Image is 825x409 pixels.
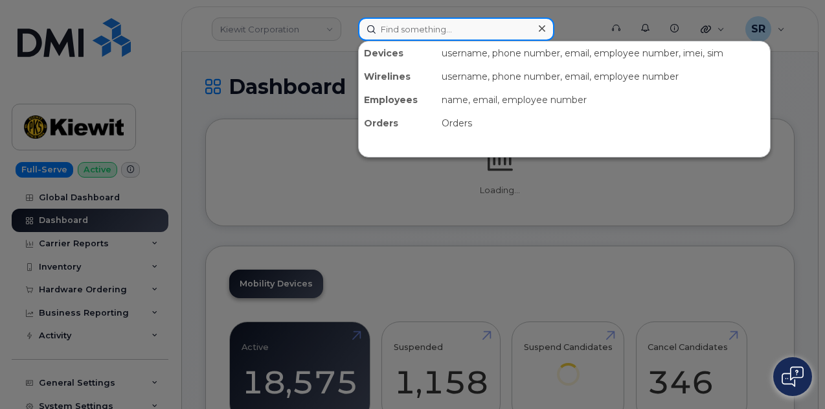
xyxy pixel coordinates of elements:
div: username, phone number, email, employee number, imei, sim [436,41,770,65]
div: Employees [359,88,436,111]
div: Devices [359,41,436,65]
img: Open chat [782,366,804,387]
div: username, phone number, email, employee number [436,65,770,88]
div: name, email, employee number [436,88,770,111]
div: Orders [436,111,770,135]
div: Orders [359,111,436,135]
div: Wirelines [359,65,436,88]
